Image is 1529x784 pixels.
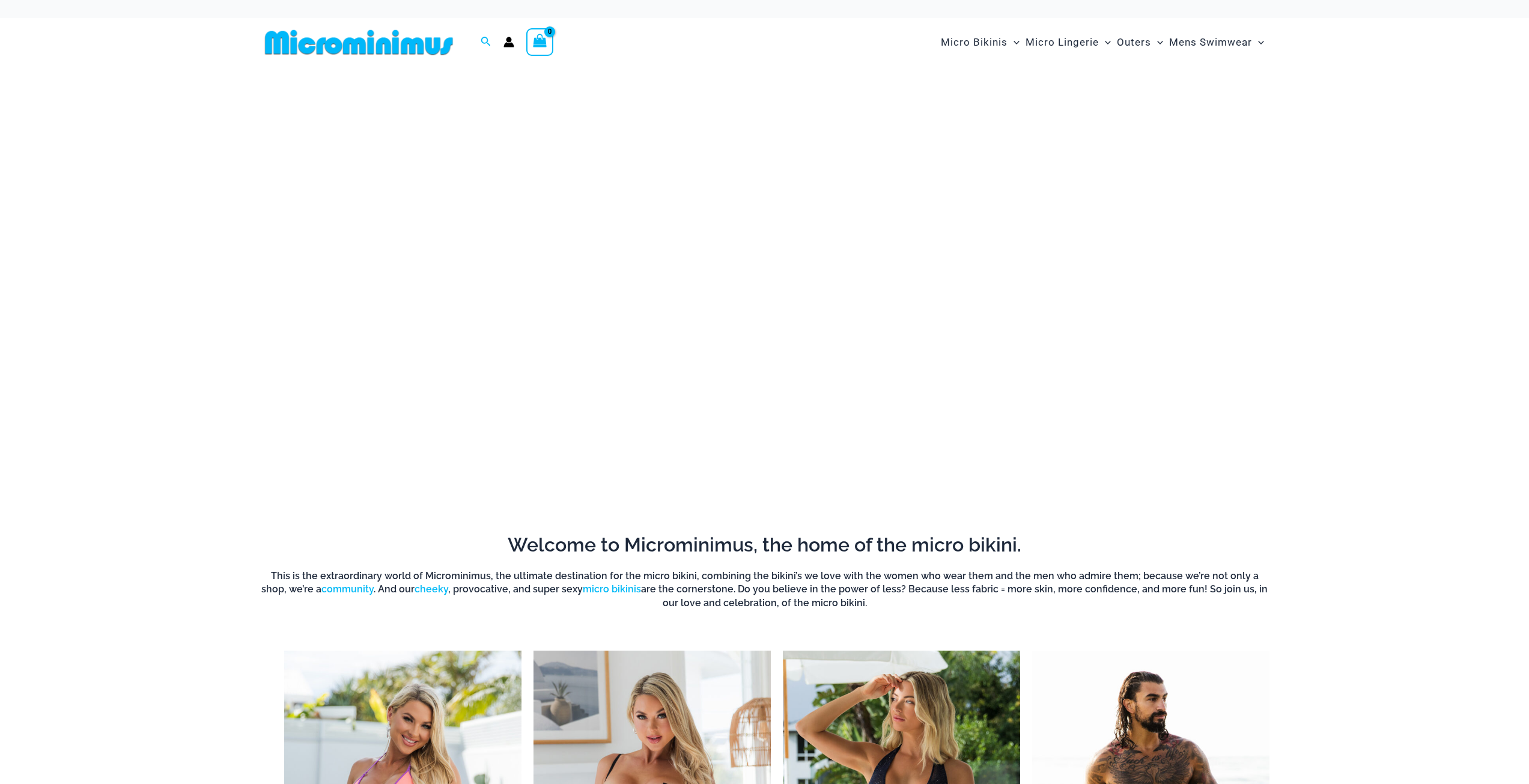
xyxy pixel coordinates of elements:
[1023,24,1114,61] a: Micro LingerieMenu ToggleMenu Toggle
[415,583,448,595] a: cheeky
[583,583,641,595] a: micro bikinis
[941,27,1008,58] span: Micro Bikinis
[260,570,1269,610] h6: This is the extraordinary world of Microminimus, the ultimate destination for the micro bikini, c...
[1114,24,1166,61] a: OutersMenu ToggleMenu Toggle
[938,24,1023,61] a: Micro BikinisMenu ToggleMenu Toggle
[936,22,1269,62] nav: Site Navigation
[481,35,491,50] a: Search icon link
[1169,27,1252,58] span: Mens Swimwear
[321,583,374,595] a: community
[1117,27,1151,58] span: Outers
[1026,27,1099,58] span: Micro Lingerie
[1252,27,1264,58] span: Menu Toggle
[1166,24,1267,61] a: Mens SwimwearMenu ToggleMenu Toggle
[1008,27,1020,58] span: Menu Toggle
[526,28,554,56] a: View Shopping Cart, empty
[503,37,514,47] a: Account icon link
[1099,27,1111,58] span: Menu Toggle
[260,532,1269,558] h2: Welcome to Microminimus, the home of the micro bikini.
[1151,27,1163,58] span: Menu Toggle
[260,29,458,56] img: MM SHOP LOGO FLAT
